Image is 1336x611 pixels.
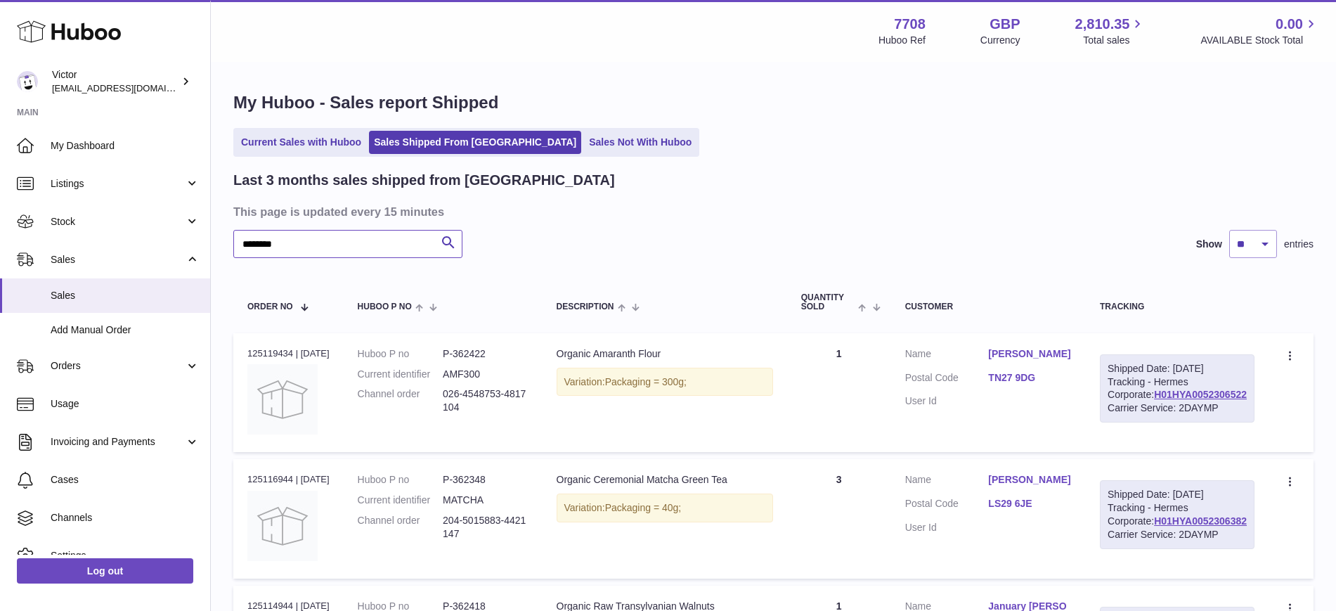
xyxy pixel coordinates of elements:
dt: Postal Code [905,497,989,514]
a: 0.00 AVAILABLE Stock Total [1200,15,1319,47]
dd: 204-5015883-4421147 [443,514,528,541]
h2: Last 3 months sales shipped from [GEOGRAPHIC_DATA] [233,171,615,190]
a: TN27 9DG [988,371,1072,385]
div: Currency [980,34,1020,47]
a: [PERSON_NAME] [988,347,1072,361]
span: Huboo P no [358,302,412,311]
strong: GBP [990,15,1020,34]
span: Order No [247,302,293,311]
img: no-photo.jpg [247,364,318,435]
dt: Name [905,473,989,490]
div: 125116944 | [DATE] [247,473,330,486]
span: Total sales [1083,34,1146,47]
span: entries [1284,238,1314,251]
td: 3 [787,459,891,578]
dd: P-362422 [443,347,528,361]
dd: P-362348 [443,473,528,487]
div: Shipped Date: [DATE] [1108,488,1247,501]
img: no-photo.jpg [247,491,318,561]
span: Add Manual Order [51,323,200,337]
a: Sales Not With Huboo [584,131,696,154]
span: Quantity Sold [801,293,855,311]
span: My Dashboard [51,139,200,153]
dd: MATCHA [443,494,528,507]
span: 2,810.35 [1075,15,1130,34]
div: Huboo Ref [878,34,926,47]
a: LS29 6JE [988,497,1072,510]
span: Usage [51,397,200,411]
dd: AMF300 [443,368,528,381]
div: Organic Ceremonial Matcha Green Tea [557,473,773,487]
span: Sales [51,289,200,302]
a: H01HYA0052306522 [1154,389,1247,400]
div: Tracking - Hermes Corporate: [1100,480,1254,549]
span: Settings [51,549,200,562]
div: Carrier Service: 2DAYMP [1108,401,1247,415]
img: internalAdmin-7708@internal.huboo.com [17,71,38,92]
div: Organic Amaranth Flour [557,347,773,361]
dt: Current identifier [358,494,443,507]
a: Log out [17,558,193,584]
span: Channels [51,511,200,525]
span: [EMAIL_ADDRESS][DOMAIN_NAME] [52,82,207,94]
dt: Huboo P no [358,347,443,361]
dt: Postal Code [905,371,989,388]
div: Tracking - Hermes Corporate: [1100,354,1254,423]
a: Sales Shipped From [GEOGRAPHIC_DATA] [369,131,581,154]
dt: User Id [905,521,989,534]
a: [PERSON_NAME] [988,473,1072,487]
div: Tracking [1100,302,1254,311]
div: Variation: [557,494,773,522]
span: Cases [51,473,200,487]
span: Sales [51,253,185,266]
dt: Channel order [358,387,443,414]
div: Variation: [557,368,773,397]
div: 125119434 | [DATE] [247,347,330,360]
div: Victor [52,68,179,95]
dt: Current identifier [358,368,443,381]
dt: Huboo P no [358,473,443,487]
span: Packaging = 40g; [605,502,682,513]
span: Orders [51,359,185,373]
a: H01HYA0052306382 [1154,515,1247,527]
span: AVAILABLE Stock Total [1200,34,1319,47]
a: 2,810.35 Total sales [1075,15,1146,47]
span: Description [557,302,614,311]
dt: User Id [905,394,989,408]
strong: 7708 [894,15,926,34]
span: Listings [51,177,185,191]
label: Show [1196,238,1222,251]
span: Stock [51,215,185,229]
span: Invoicing and Payments [51,435,185,449]
span: Packaging = 300g; [605,376,687,387]
div: Carrier Service: 2DAYMP [1108,528,1247,541]
span: 0.00 [1276,15,1303,34]
h1: My Huboo - Sales report Shipped [233,91,1314,114]
a: Current Sales with Huboo [236,131,366,154]
td: 1 [787,333,891,452]
div: Customer [905,302,1072,311]
dt: Channel order [358,514,443,541]
dd: 026-4548753-4817104 [443,387,528,414]
dt: Name [905,347,989,364]
h3: This page is updated every 15 minutes [233,204,1310,219]
div: Shipped Date: [DATE] [1108,362,1247,375]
